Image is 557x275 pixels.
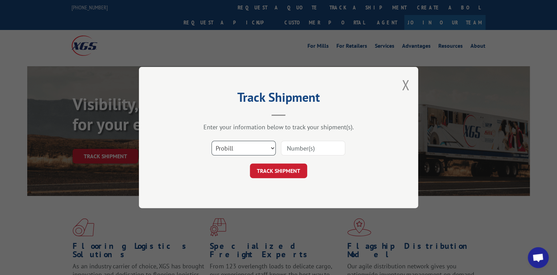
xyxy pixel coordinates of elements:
input: Number(s) [281,141,345,155]
div: Enter your information below to track your shipment(s). [174,123,383,131]
div: Open chat [528,247,549,268]
button: TRACK SHIPMENT [250,163,307,178]
h2: Track Shipment [174,92,383,106]
button: Close modal [402,76,409,94]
